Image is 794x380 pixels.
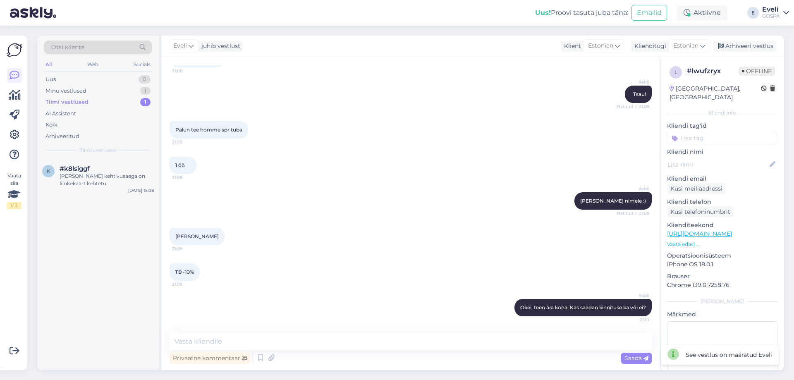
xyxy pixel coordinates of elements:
span: [PERSON_NAME] [175,233,219,239]
div: Tiimi vestlused [45,98,88,106]
span: Okei, teen ära koha. Kas saadan kinnituse ka või ei? [520,304,646,311]
div: Küsi meiliaadressi [667,183,726,194]
span: 21:08 [172,68,203,74]
p: Kliendi email [667,174,777,183]
p: Chrome 139.0.7258.76 [667,281,777,289]
p: Kliendi telefon [667,198,777,206]
div: Uus [45,75,56,84]
span: [PERSON_NAME] nimele :) [580,198,646,204]
p: Vaata edasi ... [667,241,777,248]
span: 21:09 [172,281,203,287]
p: Märkmed [667,310,777,319]
span: 21:09 [172,139,203,145]
input: Lisa tag [667,132,777,144]
span: Tiimi vestlused [80,147,117,154]
span: Otsi kliente [51,43,84,52]
span: Nähtud ✓ 21:09 [617,210,649,216]
div: juhib vestlust [198,42,240,50]
span: 119 -10% [175,269,194,275]
div: GOSPA [762,13,780,19]
div: Küsi telefoninumbrit [667,206,734,217]
div: Minu vestlused [45,87,86,95]
div: Klient [561,42,581,50]
span: Nähtud ✓ 21:09 [617,103,649,110]
span: Estonian [588,41,613,50]
span: Keidi [618,186,649,192]
span: Keidi [618,79,649,85]
div: Kliendi info [667,109,777,117]
span: Saada [624,354,648,362]
b: Uus! [535,9,551,17]
img: Askly Logo [7,42,22,58]
span: Palun tee homme spr tuba [175,127,242,133]
div: Arhiveeritud [45,132,79,141]
div: Arhiveeri vestlus [713,41,777,52]
div: Privaatne kommentaar [170,353,250,364]
div: # lwufzryx [687,66,739,76]
p: Brauser [667,272,777,281]
span: #k8lsiggf [60,165,90,172]
p: iPhone OS 18.0.1 [667,260,777,269]
a: EveliGOSPA [762,6,789,19]
button: Emailid [631,5,667,21]
div: [DATE] 15:08 [128,187,154,194]
div: E [747,7,759,19]
div: 0 [139,75,151,84]
p: Kliendi tag'id [667,122,777,130]
div: Vaata siia [7,172,22,209]
div: Socials [132,59,152,70]
span: 21:10 [618,317,649,323]
div: 1 [140,87,151,95]
span: Estonian [673,41,698,50]
div: Aktiivne [677,5,727,20]
a: [URL][DOMAIN_NAME] [667,230,732,237]
div: Klienditugi [631,42,666,50]
p: Klienditeekond [667,221,777,229]
p: Kliendi nimi [667,148,777,156]
span: l [674,69,677,75]
div: [PERSON_NAME] [667,298,777,305]
span: 21:09 [172,246,203,252]
div: Proovi tasuta juba täna: [535,8,628,18]
span: 1 öö [175,162,185,168]
div: AI Assistent [45,110,76,118]
div: 1 / 3 [7,202,22,209]
div: Kõik [45,121,57,129]
div: [GEOGRAPHIC_DATA], [GEOGRAPHIC_DATA] [670,84,761,102]
div: All [44,59,53,70]
span: k [47,168,50,174]
div: See vestlus on määratud Eveli [686,351,772,359]
div: Web [86,59,100,70]
span: Offline [739,67,775,76]
span: 21:09 [172,174,203,181]
div: Eveli [762,6,780,13]
span: Keidi [618,292,649,299]
div: [PERSON_NAME] kehtivusaega on kinkekaart kehtetu. [60,172,154,187]
span: Eveli [173,41,187,50]
p: Operatsioonisüsteem [667,251,777,260]
span: Tsau! [633,91,646,97]
div: 1 [140,98,151,106]
input: Lisa nimi [667,160,768,169]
